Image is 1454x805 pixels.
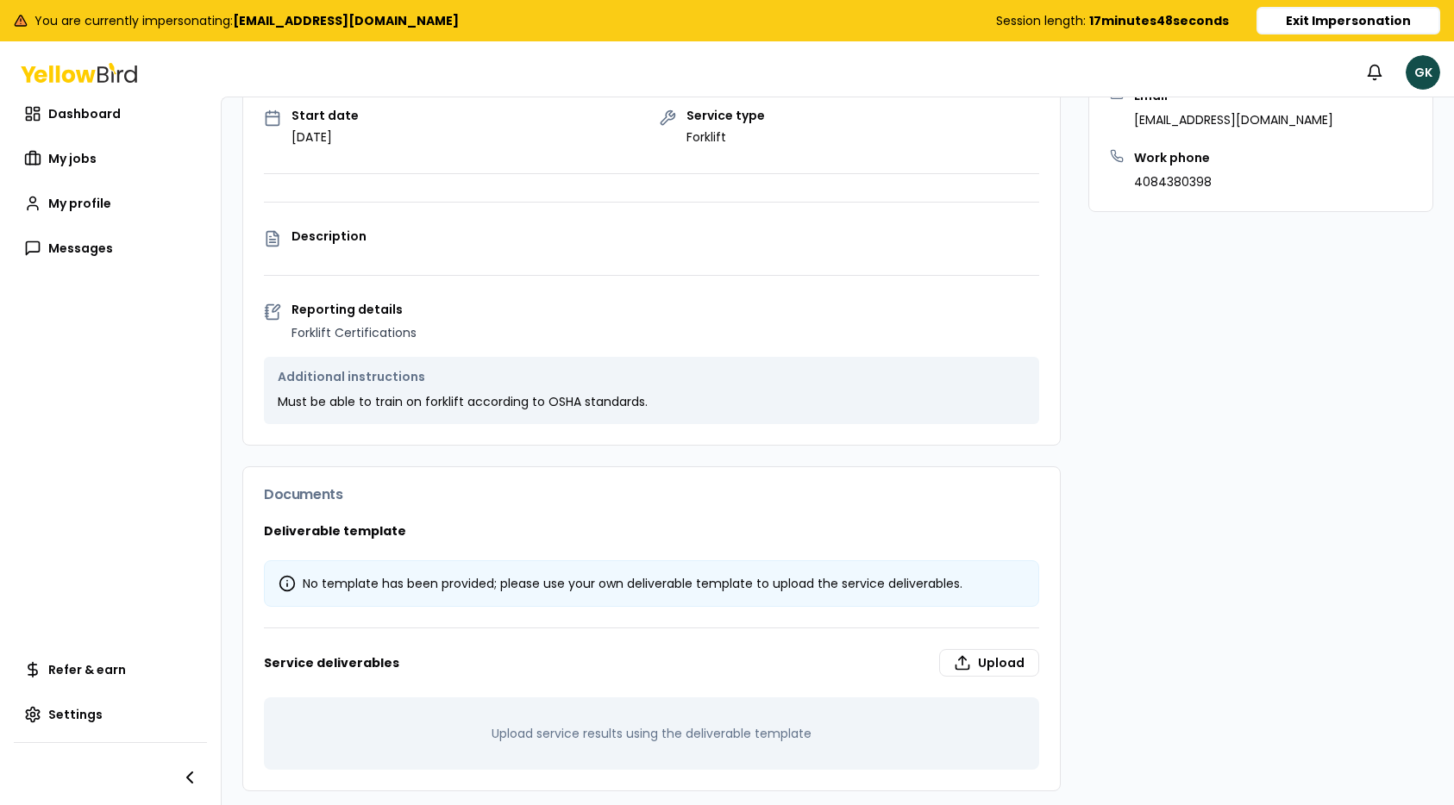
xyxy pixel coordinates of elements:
a: My profile [14,186,207,221]
button: Exit Impersonation [1257,7,1440,34]
p: Reporting details [291,303,1039,315]
p: [EMAIL_ADDRESS][DOMAIN_NAME] [1134,111,1333,128]
p: Forklift [686,128,765,146]
span: Settings [48,706,103,723]
label: Upload [939,649,1039,677]
span: GK [1406,55,1440,90]
p: 4084380398 [1134,173,1212,190]
a: Messages [14,231,207,265]
span: Messages [48,240,113,257]
a: My jobs [14,141,207,176]
a: Refer & earn [14,652,207,687]
a: Settings [14,697,207,732]
p: Description [291,230,1039,242]
p: [DATE] [291,128,359,146]
b: 17 minutes 48 seconds [1089,12,1229,29]
h3: Documents [264,488,1039,502]
p: Forklift Certifications [291,322,1039,343]
span: Refer & earn [48,661,126,678]
span: My jobs [48,150,97,167]
p: Start date [291,109,359,122]
p: Must be able to train on forklift according to OSHA standards. [278,393,1025,410]
p: Service type [686,109,765,122]
div: Session length: [996,12,1229,29]
h3: Deliverable template [264,522,1039,540]
div: Upload service results using the deliverable template [264,697,1039,770]
span: Dashboard [48,105,121,122]
p: Additional instructions [278,371,1025,383]
b: [EMAIL_ADDRESS][DOMAIN_NAME] [233,12,459,29]
h3: Work phone [1134,149,1212,166]
div: No template has been provided; please use your own deliverable template to upload the service del... [279,575,1025,592]
h3: Service deliverables [264,649,1039,677]
span: My profile [48,195,111,212]
a: Dashboard [14,97,207,131]
span: You are currently impersonating: [34,12,459,29]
